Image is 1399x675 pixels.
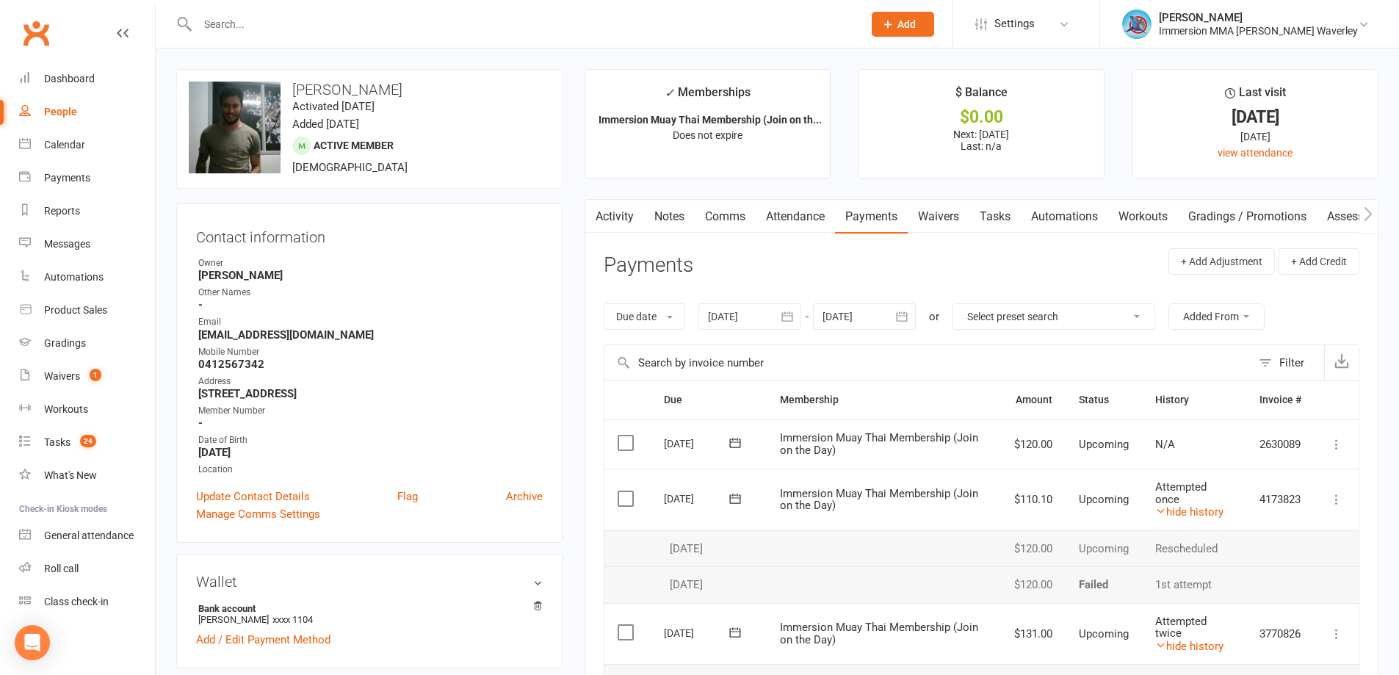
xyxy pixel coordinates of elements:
[1146,129,1364,145] div: [DATE]
[44,73,95,84] div: Dashboard
[908,200,969,234] a: Waivers
[872,109,1091,125] div: $0.00
[780,431,978,457] span: Immersion Muay Thai Membership (Join on the Day)
[1251,345,1324,380] button: Filter
[292,118,359,131] time: Added [DATE]
[198,358,543,371] strong: 0412567342
[19,552,155,585] a: Roll call
[19,129,155,162] a: Calendar
[198,446,543,459] strong: [DATE]
[1122,10,1152,39] img: thumb_image1698714326.png
[198,256,543,270] div: Owner
[198,315,543,329] div: Email
[604,254,693,277] h3: Payments
[19,261,155,294] a: Automations
[196,631,330,649] a: Add / Edit Payment Method
[198,463,543,477] div: Location
[19,162,155,195] a: Payments
[1066,566,1142,603] td: Failed
[198,433,543,447] div: Date of Birth
[44,436,71,448] div: Tasks
[1155,480,1207,506] span: Attempted once
[604,303,685,330] button: Due date
[1155,615,1207,640] span: Attempted twice
[969,200,1021,234] a: Tasks
[1155,438,1175,451] span: N/A
[292,161,408,174] span: [DEMOGRAPHIC_DATA]
[44,238,90,250] div: Messages
[1159,24,1358,37] div: Immersion MMA [PERSON_NAME] Waverley
[44,172,90,184] div: Payments
[872,12,934,37] button: Add
[955,83,1008,109] div: $ Balance
[664,543,753,555] div: [DATE]
[1218,147,1293,159] a: view attendance
[198,387,543,400] strong: [STREET_ADDRESS]
[196,574,543,590] h3: Wallet
[1246,419,1315,469] td: 2630089
[1155,640,1223,653] a: hide history
[19,95,155,129] a: People
[196,488,310,505] a: Update Contact Details
[19,228,155,261] a: Messages
[196,505,320,523] a: Manage Comms Settings
[1066,381,1142,419] th: Status
[198,345,543,359] div: Mobile Number
[1079,493,1129,506] span: Upcoming
[44,106,77,118] div: People
[644,200,695,234] a: Notes
[1001,419,1066,469] td: $120.00
[1142,530,1246,567] td: Rescheduled
[665,86,674,100] i: ✓
[1001,530,1066,567] td: $120.00
[651,381,767,419] th: Due
[835,200,908,234] a: Payments
[189,82,550,98] h3: [PERSON_NAME]
[664,621,731,644] div: [DATE]
[198,375,543,389] div: Address
[767,381,1002,419] th: Membership
[15,625,50,660] div: Open Intercom Messenger
[1178,200,1317,234] a: Gradings / Promotions
[198,416,543,430] strong: -
[1279,248,1359,275] button: + Add Credit
[1142,566,1246,603] td: 1st attempt
[1155,505,1223,519] a: hide history
[19,426,155,459] a: Tasks 24
[1001,566,1066,603] td: $120.00
[198,298,543,311] strong: -
[44,530,134,541] div: General attendance
[44,370,80,382] div: Waivers
[272,614,313,625] span: xxxx 1104
[19,585,155,618] a: Class kiosk mode
[1066,530,1142,567] td: Upcoming
[1168,303,1265,330] button: Added From
[44,469,97,481] div: What's New
[18,15,54,51] a: Clubworx
[292,100,375,113] time: Activated [DATE]
[198,603,535,614] strong: Bank account
[198,404,543,418] div: Member Number
[604,345,1251,380] input: Search by invoice number
[198,269,543,282] strong: [PERSON_NAME]
[19,62,155,95] a: Dashboard
[664,432,731,455] div: [DATE]
[397,488,418,505] a: Flag
[44,337,86,349] div: Gradings
[19,195,155,228] a: Reports
[44,271,104,283] div: Automations
[673,129,742,141] span: Does not expire
[1159,11,1358,24] div: [PERSON_NAME]
[780,487,978,513] span: Immersion Muay Thai Membership (Join on the Day)
[1108,200,1178,234] a: Workouts
[1168,248,1275,275] button: + Add Adjustment
[994,7,1035,40] span: Settings
[664,579,753,591] div: [DATE]
[19,294,155,327] a: Product Sales
[506,488,543,505] a: Archive
[44,304,107,316] div: Product Sales
[19,393,155,426] a: Workouts
[19,360,155,393] a: Waivers 1
[585,200,644,234] a: Activity
[1142,381,1246,419] th: History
